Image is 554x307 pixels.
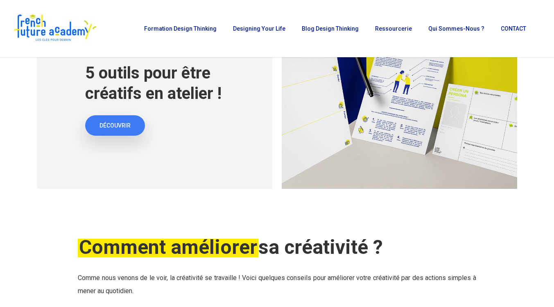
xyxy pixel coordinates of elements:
[78,235,258,259] em: Comment améliorer
[140,26,221,31] a: Formation Design Thinking
[497,26,530,31] a: CONTACT
[144,25,217,32] span: Formation Design Thinking
[424,26,488,31] a: Qui sommes-nous ?
[85,115,145,136] a: DÉCOUVRIR
[233,25,285,32] span: Designing Your Life
[375,25,412,32] span: Ressourcerie
[501,25,526,32] span: CONTACT
[78,235,383,259] strong: sa créativité ?
[302,25,359,32] span: Blog Design Thinking
[85,63,222,103] a: 5 outils pour être créatifs en atelier !
[298,26,363,31] a: Blog Design Thinking
[229,26,289,31] a: Designing Your Life
[78,274,476,295] span: Comme nous venons de le voir, la créativité se travaille ! Voici quelques conseils pour améliorer...
[371,26,416,31] a: Ressourcerie
[99,121,131,130] span: DÉCOUVRIR
[428,25,484,32] span: Qui sommes-nous ?
[11,12,98,45] img: French Future Academy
